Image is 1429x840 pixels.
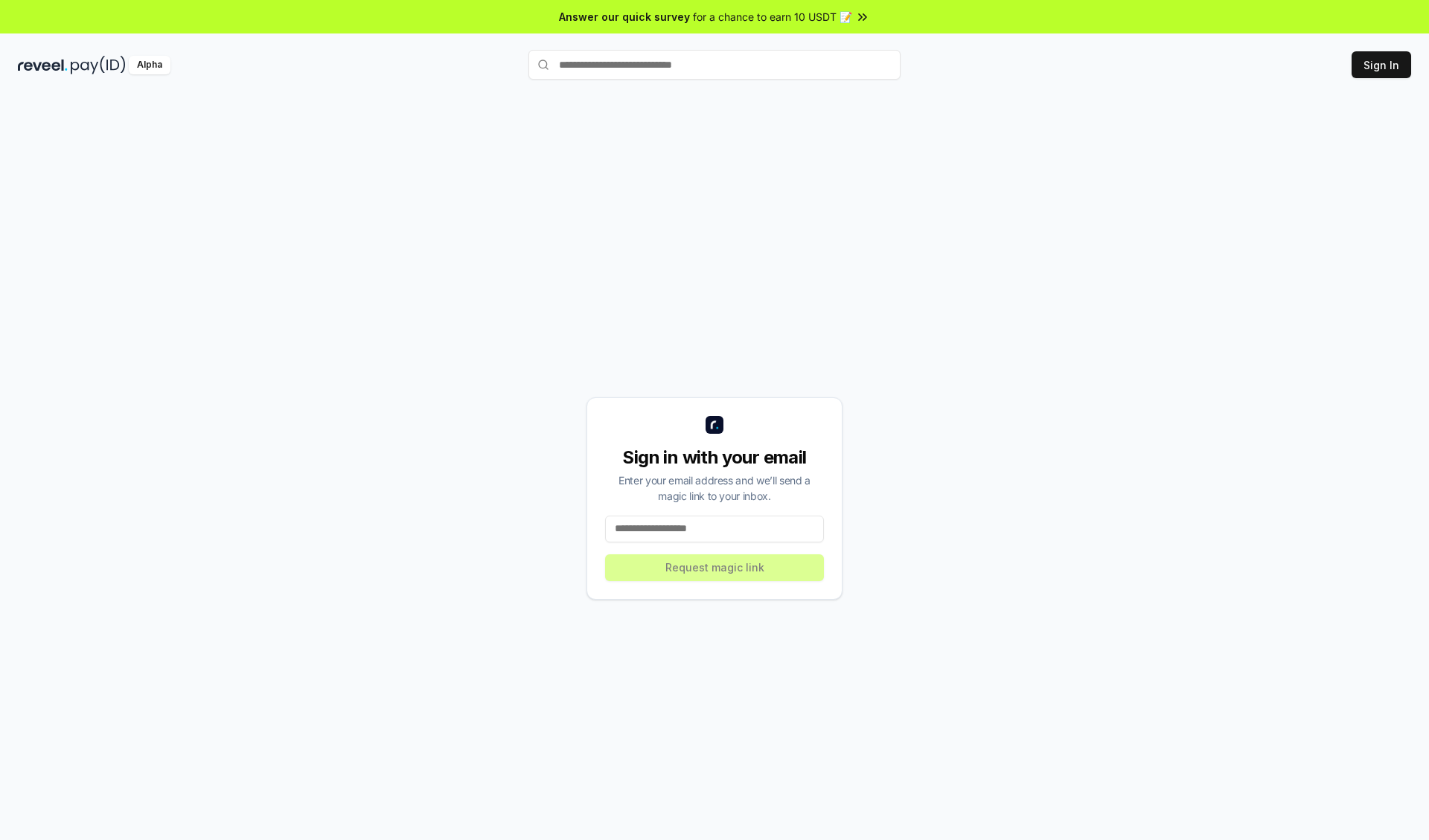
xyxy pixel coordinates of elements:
img: pay_id [71,56,126,74]
span: Answer our quick survey [559,9,690,25]
button: Sign In [1352,51,1411,78]
div: Alpha [129,56,170,74]
div: Sign in with your email [605,446,824,469]
div: Enter your email address and we’ll send a magic link to your inbox. [605,472,824,504]
span: for a chance to earn 10 USDT 📝 [693,9,852,25]
img: reveel_dark [18,56,68,74]
img: logo_small [706,416,723,434]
